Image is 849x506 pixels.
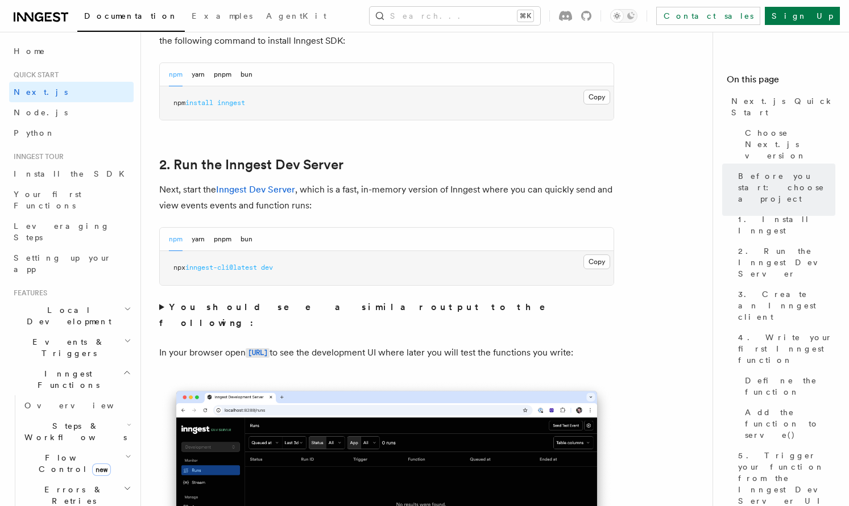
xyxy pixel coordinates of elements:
span: npm [173,99,185,107]
span: Inngest tour [9,152,64,161]
a: Node.js [9,102,134,123]
span: Choose Next.js version [745,127,835,161]
button: yarn [192,228,205,251]
a: Sign Up [765,7,840,25]
a: AgentKit [259,3,333,31]
p: With the Next.js app now running running open a new tab in your terminal. In your project directo... [159,17,614,49]
code: [URL] [246,348,270,358]
button: npm [169,228,183,251]
span: Install the SDK [14,169,131,178]
p: In your browser open to see the development UI where later you will test the functions you write: [159,345,614,361]
span: 2. Run the Inngest Dev Server [738,245,835,279]
span: Leveraging Steps [14,221,110,242]
span: npx [173,264,185,271]
span: Overview [24,401,142,410]
span: Examples [192,11,252,20]
span: Local Development [9,304,124,327]
span: Features [9,288,47,298]
button: Flow Controlnew [20,448,134,479]
a: 4. Write your first Inngest function [734,327,835,370]
button: Local Development [9,300,134,332]
summary: You should see a similar output to the following: [159,299,614,331]
button: Copy [583,254,610,269]
span: Documentation [84,11,178,20]
a: Overview [20,395,134,416]
span: Python [14,128,55,137]
a: 1. Install Inngest [734,209,835,241]
a: Before you start: choose a project [734,166,835,209]
a: Next.js [9,82,134,102]
button: yarn [192,63,205,86]
button: Steps & Workflows [20,416,134,448]
span: Events & Triggers [9,336,124,359]
a: Add the function to serve() [740,402,835,445]
span: Node.js [14,108,68,117]
span: AgentKit [266,11,326,20]
span: 3. Create an Inngest client [738,288,835,323]
a: Choose Next.js version [740,123,835,166]
span: Add the function to serve() [745,407,835,441]
a: [URL] [246,347,270,358]
a: Contact sales [656,7,760,25]
a: Home [9,41,134,61]
span: Next.js [14,87,68,97]
span: new [92,463,111,476]
a: 2. Run the Inngest Dev Server [159,157,343,173]
button: pnpm [214,228,231,251]
a: Python [9,123,134,143]
a: Install the SDK [9,164,134,184]
span: 1. Install Inngest [738,214,835,236]
span: 4. Write your first Inngest function [738,332,835,366]
button: bun [241,63,252,86]
p: Next, start the , which is a fast, in-memory version of Inngest where you can quickly send and vi... [159,182,614,214]
span: Your first Functions [14,190,81,210]
span: Quick start [9,70,59,80]
button: bun [241,228,252,251]
button: npm [169,63,183,86]
button: Copy [583,90,610,104]
a: Leveraging Steps [9,216,134,248]
a: Next.js Quick Start [727,91,835,123]
button: Events & Triggers [9,332,134,363]
span: Next.js Quick Start [731,95,835,118]
span: inngest [217,99,245,107]
button: pnpm [214,63,231,86]
span: Home [14,45,45,57]
h4: On this page [727,73,835,91]
a: 3. Create an Inngest client [734,284,835,327]
span: Steps & Workflows [20,420,127,443]
a: Setting up your app [9,248,134,279]
button: Toggle dark mode [610,9,637,23]
a: Inngest Dev Server [216,184,295,195]
span: Flow Control [20,452,125,475]
a: Documentation [77,3,185,32]
span: Setting up your app [14,253,111,274]
a: Your first Functions [9,184,134,216]
a: Examples [185,3,259,31]
span: Inngest Functions [9,368,123,391]
span: Define the function [745,375,835,398]
span: install [185,99,213,107]
button: Search...⌘K [370,7,540,25]
a: Define the function [740,370,835,402]
span: dev [261,264,273,271]
kbd: ⌘K [517,10,533,22]
button: Inngest Functions [9,363,134,395]
span: inngest-cli@latest [185,264,257,271]
strong: You should see a similar output to the following: [159,302,561,328]
span: Before you start: choose a project [738,170,835,204]
a: 2. Run the Inngest Dev Server [734,241,835,284]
